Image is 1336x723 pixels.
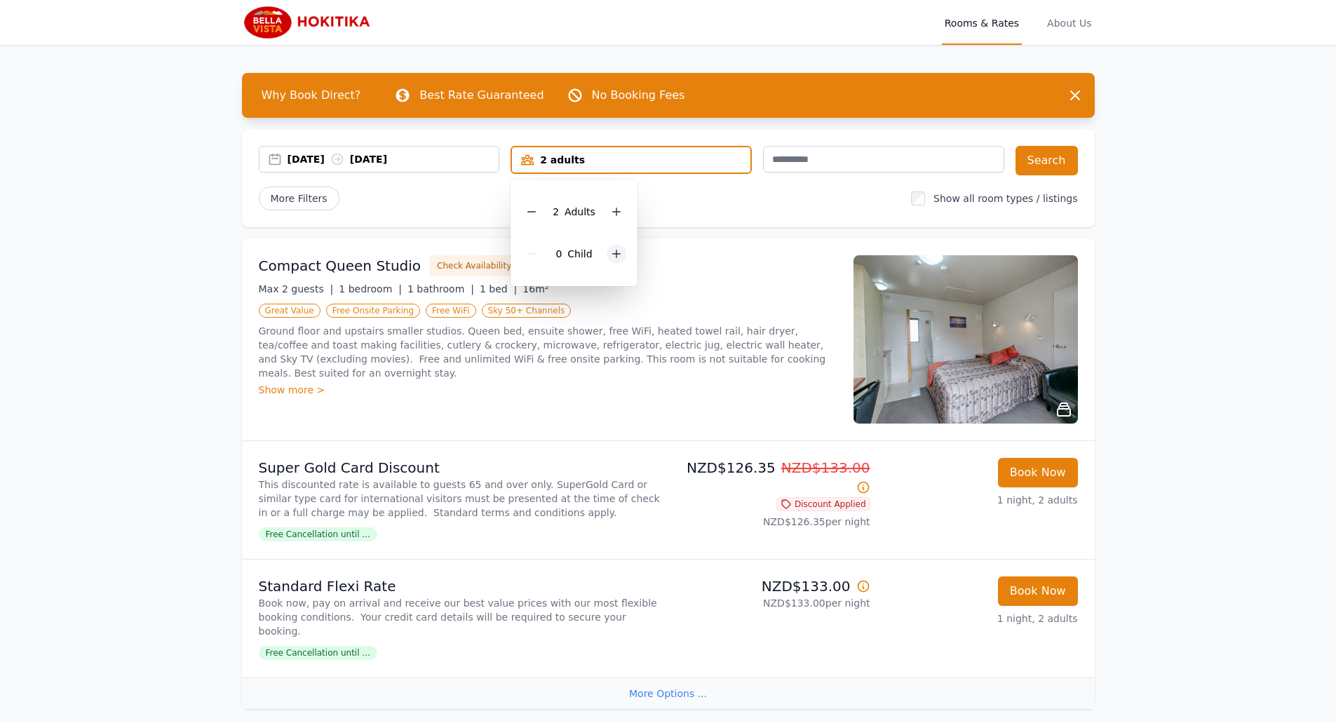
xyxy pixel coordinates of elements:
[674,515,870,529] p: NZD$126.35 per night
[429,255,519,276] button: Check Availability
[781,459,870,476] span: NZD$133.00
[998,458,1078,487] button: Book Now
[933,193,1077,204] label: Show all room types / listings
[674,576,870,596] p: NZD$133.00
[259,324,837,380] p: Ground floor and upstairs smaller studios. Queen bed, ensuite shower, free WiFi, heated towel rai...
[259,527,377,541] span: Free Cancellation until ...
[567,248,592,259] span: Child
[555,248,562,259] span: 0
[242,677,1095,709] div: More Options ...
[882,611,1078,626] p: 1 night, 2 adults
[512,153,750,167] div: 2 adults
[259,458,663,478] p: Super Gold Card Discount
[259,596,663,638] p: Book now, pay on arrival and receive our best value prices with our most flexible booking conditi...
[259,283,334,295] span: Max 2 guests |
[259,383,837,397] div: Show more >
[288,152,499,166] div: [DATE] [DATE]
[482,304,572,318] span: Sky 50+ Channels
[426,304,476,318] span: Free WiFi
[592,87,685,104] p: No Booking Fees
[259,187,339,210] span: More Filters
[407,283,474,295] span: 1 bathroom |
[1016,146,1078,175] button: Search
[259,646,377,660] span: Free Cancellation until ...
[522,283,548,295] span: 16m²
[674,458,870,497] p: NZD$126.35
[776,497,870,511] span: Discount Applied
[553,206,559,217] span: 2
[259,576,663,596] p: Standard Flexi Rate
[339,283,402,295] span: 1 bedroom |
[419,87,544,104] p: Best Rate Guaranteed
[674,596,870,610] p: NZD$133.00 per night
[259,256,421,276] h3: Compact Queen Studio
[480,283,517,295] span: 1 bed |
[882,493,1078,507] p: 1 night, 2 adults
[259,478,663,520] p: This discounted rate is available to guests 65 and over only. SuperGold Card or similar type card...
[565,206,595,217] span: Adult s
[998,576,1078,606] button: Book Now
[326,304,420,318] span: Free Onsite Parking
[259,304,320,318] span: Great Value
[242,6,377,39] img: Bella Vista Hokitika
[250,81,372,109] span: Why Book Direct?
